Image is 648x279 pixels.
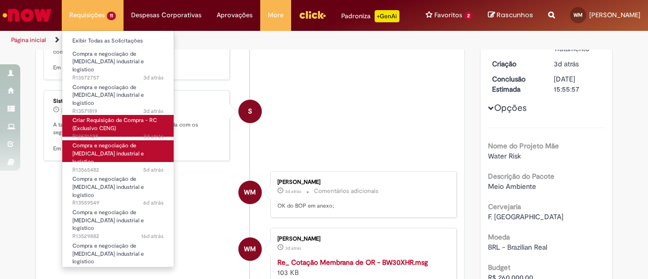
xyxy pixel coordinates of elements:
[285,188,301,194] span: 3d atrás
[107,266,164,273] time: 27/08/2025 16:41:26
[574,12,583,18] span: WM
[464,12,473,20] span: 2
[131,10,201,20] span: Despesas Corporativas
[72,242,144,265] span: Compra e negociação de [MEDICAL_DATA] industrial e logístico
[143,166,164,174] span: 5d atrás
[143,133,164,140] time: 26/09/2025 16:05:35
[72,107,164,115] span: R13571819
[72,133,164,141] span: R13571428
[62,49,174,70] a: Aberto R13572757 : Compra e negociação de Capex industrial e logístico
[484,59,547,69] dt: Criação
[53,40,222,72] p: A tarefa de foi finalizada com os seguintes comentários. Em tratamento.
[488,151,521,161] span: Water Risk
[238,237,262,261] div: Wilton Raimundo Marques
[375,10,399,22] p: +GenAi
[72,199,164,207] span: R13559549
[238,181,262,204] div: Wilton Raimundo Marques
[434,10,462,20] span: Favoritos
[72,166,164,174] span: R13565482
[62,30,174,267] ul: Requisições
[277,179,446,185] div: [PERSON_NAME]
[244,237,256,261] span: WM
[488,202,521,211] b: Cervejaria
[341,10,399,22] div: Padroniza
[72,84,144,107] span: Compra e negociação de [MEDICAL_DATA] industrial e logístico
[244,180,256,205] span: WM
[268,10,283,20] span: More
[62,35,174,47] a: Exibir Todas as Solicitações
[484,74,547,94] dt: Conclusão Estimada
[141,232,164,240] time: 13/09/2025 20:37:42
[61,107,77,113] span: 3d atrás
[62,82,174,104] a: Aberto R13571819 : Compra e negociação de Capex industrial e logístico
[277,236,446,242] div: [PERSON_NAME]
[277,202,446,210] p: OK do BOP em anexo;
[62,207,174,229] a: Aberto R13529882 : Compra e negociação de Capex industrial e logístico
[488,243,547,252] span: BRL - Brazilian Real
[488,263,510,272] b: Budget
[72,50,144,73] span: Compra e negociação de [MEDICAL_DATA] industrial e logístico
[488,212,563,221] span: F. [GEOGRAPHIC_DATA]
[53,121,222,153] p: A tarefa de foi finalizada com os seguintes comentários. Em analise
[143,199,164,207] span: 6d atrás
[488,232,510,242] b: Moeda
[62,115,174,137] a: Aberto R13571428 : Criar Requisição de Compra - RC (Exclusivo CENG)
[143,74,164,82] span: 3d atrás
[248,99,252,124] span: S
[488,172,554,181] b: Descrição do Pacote
[277,258,428,267] a: Re_ Cotação Membrana de OR - BW30XHR.msg
[143,74,164,82] time: 27/09/2025 10:06:36
[277,257,446,277] div: 103 KB
[8,31,424,50] ul: Trilhas de página
[62,140,174,162] a: Aberto R13565482 : Compra e negociação de Capex industrial e logístico
[143,199,164,207] time: 23/09/2025 14:56:34
[72,74,164,82] span: R13572757
[72,175,144,198] span: Compra e negociação de [MEDICAL_DATA] industrial e logístico
[488,11,533,20] a: Rascunhos
[107,266,164,273] span: cerca de um mês atrás
[497,10,533,20] span: Rascunhos
[62,241,174,262] a: Aberto R13453650 : Compra e negociação de Capex industrial e logístico
[72,209,144,232] span: Compra e negociação de [MEDICAL_DATA] industrial e logístico
[11,36,46,44] a: Página inicial
[488,182,536,191] span: Meio Ambiente
[554,59,579,68] time: 26/09/2025 16:55:52
[589,11,640,19] span: [PERSON_NAME]
[314,187,379,195] small: Comentários adicionais
[554,74,601,94] div: [DATE] 15:55:57
[62,174,174,195] a: Aberto R13559549 : Compra e negociação de Capex industrial e logístico
[69,10,105,20] span: Requisições
[1,5,53,25] img: ServiceNow
[285,188,301,194] time: 26/09/2025 17:08:23
[53,98,222,104] div: Sistema
[285,245,301,251] span: 3d atrás
[554,59,579,68] span: 3d atrás
[143,133,164,140] span: 3d atrás
[61,107,77,113] time: 26/09/2025 20:59:12
[285,245,301,251] time: 26/09/2025 17:08:16
[107,12,116,20] span: 11
[488,141,559,150] b: Nome do Projeto Mãe
[72,266,164,274] span: R13453650
[141,232,164,240] span: 16d atrás
[143,107,164,115] time: 26/09/2025 16:55:54
[299,7,326,22] img: click_logo_yellow_360x200.png
[72,142,144,165] span: Compra e negociação de [MEDICAL_DATA] industrial e logístico
[238,100,262,123] div: System
[72,116,157,132] span: Criar Requisição de Compra - RC (Exclusivo CENG)
[554,59,601,69] div: 26/09/2025 16:55:52
[217,10,253,20] span: Aprovações
[72,232,164,241] span: R13529882
[143,107,164,115] span: 3d atrás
